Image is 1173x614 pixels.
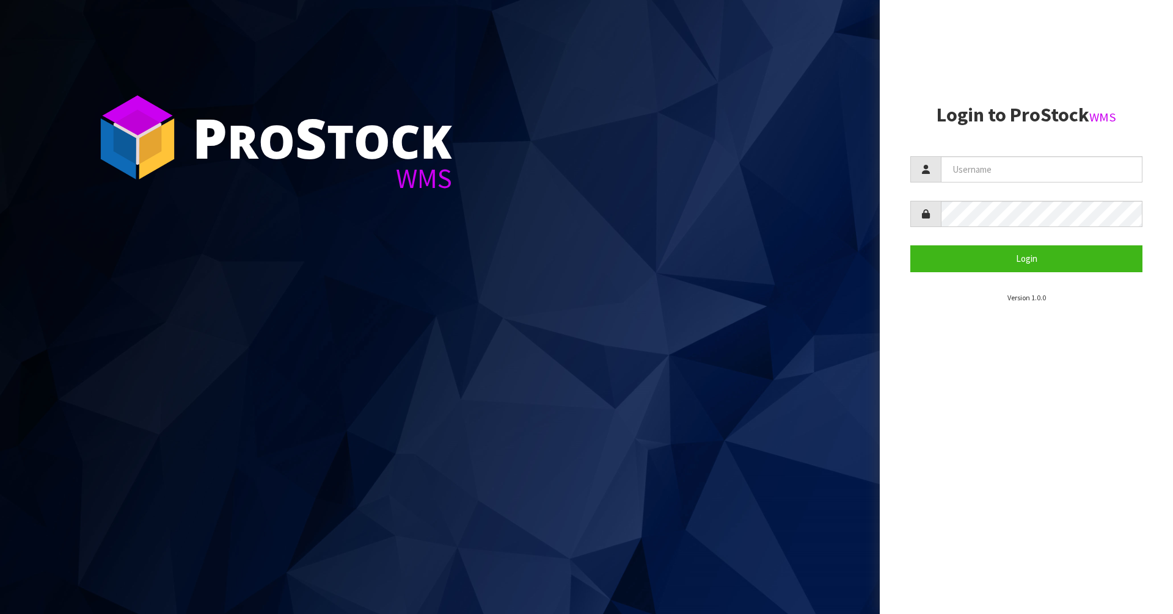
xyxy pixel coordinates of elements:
div: WMS [192,165,452,192]
div: ro tock [192,110,452,165]
span: S [295,100,327,175]
span: P [192,100,227,175]
img: ProStock Cube [92,92,183,183]
small: Version 1.0.0 [1007,293,1046,302]
input: Username [941,156,1142,182]
small: WMS [1089,109,1116,125]
h2: Login to ProStock [910,104,1142,126]
button: Login [910,245,1142,272]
